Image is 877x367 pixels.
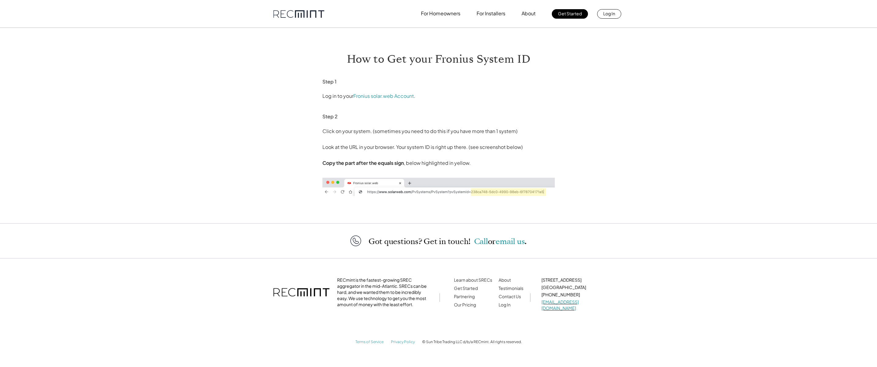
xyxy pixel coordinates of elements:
a: Privacy Policy [391,339,415,344]
h3: Step 2 [322,113,555,120]
a: Get Started [552,9,588,19]
p: For Homeowners [421,9,460,18]
p: © Sun Tribe Trading LLC d/b/a RECmint. All rights reserved. [422,340,522,344]
a: Terms of Service [355,339,384,344]
a: Get Started [454,285,478,291]
p: Look at the URL in your browser. Your system ID is right up there. (see screenshot below) [322,142,555,152]
a: Our Pricing [454,302,476,307]
p: [GEOGRAPHIC_DATA] [541,284,604,290]
a: Log In [499,302,511,307]
p: About [522,9,536,18]
p: Log in to your . [322,91,555,101]
a: Contact Us [499,294,521,299]
p: Got questions? Get in touch! [369,237,527,246]
span: or [488,236,496,247]
a: Call [474,236,488,247]
p: RECmint is the fastest-growing SREC aggregator in the mid-Atlantic. SRECs can be hard, and we wan... [337,277,429,307]
a: Testimonials [499,285,523,291]
a: [EMAIL_ADDRESS][DOMAIN_NAME] [541,299,579,311]
a: About [499,277,511,283]
h3: Step 1 [322,78,555,85]
p: Log In [603,9,615,18]
a: email us [496,236,525,247]
a: Fronius solar.web Account [353,93,414,99]
p: Click on your system. (sometimes you need to do this if you have more than 1 system) [322,126,555,136]
span: . [525,236,527,247]
p: [STREET_ADDRESS] [541,277,604,283]
a: Log In [597,9,621,19]
a: Partnering [454,294,475,299]
p: For Installers [477,9,505,18]
p: , below highlighted in yellow. [322,158,555,168]
h1: How to Get your Fronius System ID [322,52,555,66]
strong: Copy the part after the equals sign [322,160,404,166]
a: Learn about SRECs [454,277,492,283]
p: Get Started [558,9,582,18]
p: [PHONE_NUMBER] [541,291,604,298]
